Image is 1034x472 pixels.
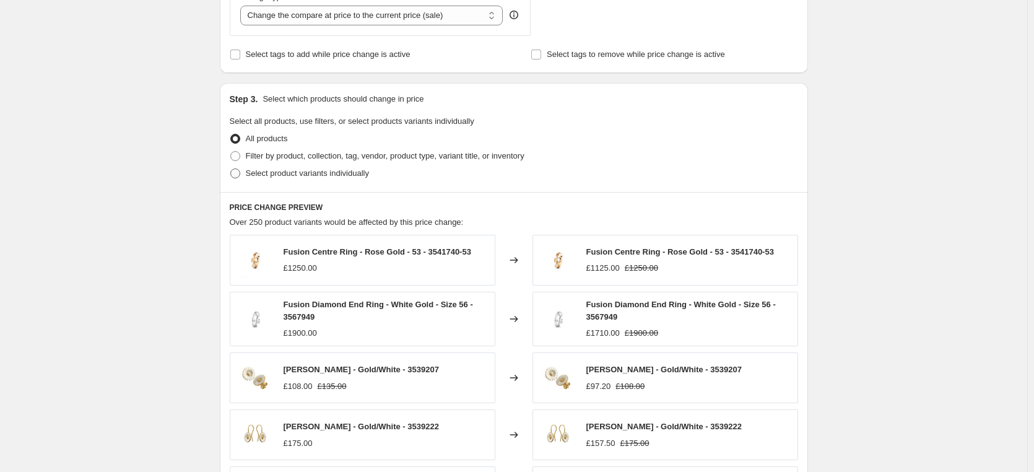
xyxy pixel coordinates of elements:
[284,380,313,393] div: £108.00
[615,380,645,393] strike: £108.00
[284,300,473,321] span: Fusion Diamond End Ring - White Gold - Size 56 - 3567949
[539,359,576,396] img: georg-jensen-daisy-earstuds-gold-white-3539207-p1354-79260_image_80x.jpg
[284,262,317,274] div: £1250.00
[230,116,474,126] span: Select all products, use filters, or select products variants individually
[263,93,424,105] p: Select which products should change in price
[284,247,471,256] span: Fusion Centre Ring - Rose Gold - 53 - 3541740-53
[620,437,650,450] strike: £175.00
[586,247,774,256] span: Fusion Centre Ring - Rose Gold - 53 - 3541740-53
[246,151,524,160] span: Filter by product, collection, tag, vendor, product type, variant title, or inventory
[246,168,369,178] span: Select product variants individually
[246,50,411,59] span: Select tags to add while price change is active
[586,262,620,274] div: £1125.00
[237,300,274,338] img: georg-jensen-fusion-diamond-end-ring-white-gold-size-56-3567949-p1103-103683_image_80x.jpg
[547,50,725,59] span: Select tags to remove while price change is active
[586,327,620,339] div: £1710.00
[318,380,347,393] strike: £135.00
[586,365,742,374] span: [PERSON_NAME] - Gold/White - 3539207
[237,242,274,279] img: georg-jensen-fusion-centre-ring-rose-gold-53-3541740-53-p1087-96520_image_80x.jpg
[586,300,776,321] span: Fusion Diamond End Ring - White Gold - Size 56 - 3567949
[508,9,520,21] div: help
[586,380,611,393] div: £97.20
[539,242,576,279] img: georg-jensen-fusion-centre-ring-rose-gold-53-3541740-53-p1087-96520_image_80x.jpg
[539,300,576,338] img: georg-jensen-fusion-diamond-end-ring-white-gold-size-56-3567949-p1103-103683_image_80x.jpg
[230,93,258,105] h2: Step 3.
[246,134,288,143] span: All products
[625,262,658,274] strike: £1250.00
[284,422,439,431] span: [PERSON_NAME] - Gold/White - 3539222
[625,327,658,339] strike: £1900.00
[237,359,274,396] img: georg-jensen-daisy-earstuds-gold-white-3539207-p1354-79260_image_80x.jpg
[284,327,317,339] div: £1900.00
[586,422,742,431] span: [PERSON_NAME] - Gold/White - 3539222
[230,217,464,227] span: Over 250 product variants would be affected by this price change:
[284,437,313,450] div: £175.00
[284,365,439,374] span: [PERSON_NAME] - Gold/White - 3539207
[586,437,615,450] div: £157.50
[237,416,274,453] img: 3539222_Daisy_earhooks_80x.png
[539,416,576,453] img: 3539222_Daisy_earhooks_80x.png
[230,203,798,212] h6: PRICE CHANGE PREVIEW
